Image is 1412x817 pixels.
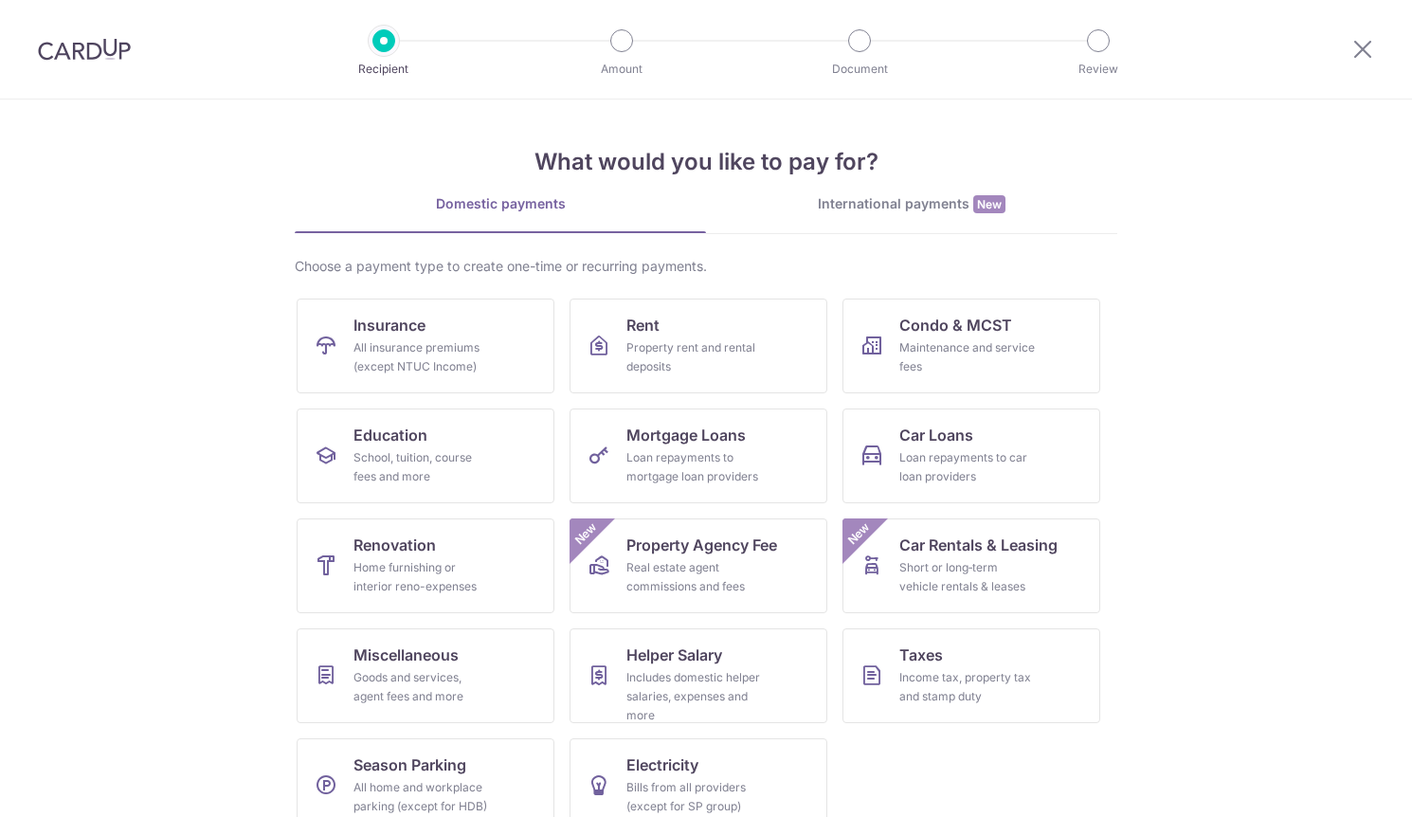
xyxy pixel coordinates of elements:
[353,338,490,376] div: All insurance premiums (except NTUC Income)
[1028,60,1168,79] p: Review
[297,408,554,503] a: EducationSchool, tuition, course fees and more
[899,314,1012,336] span: Condo & MCST
[626,644,722,666] span: Helper Salary
[842,408,1100,503] a: Car LoansLoan repayments to car loan providers
[570,518,827,613] a: Property Agency FeeReal estate agent commissions and feesNew
[626,424,746,446] span: Mortgage Loans
[353,668,490,706] div: Goods and services, agent fees and more
[842,299,1100,393] a: Condo & MCSTMaintenance and service fees
[843,518,875,550] span: New
[353,448,490,486] div: School, tuition, course fees and more
[626,778,763,816] div: Bills from all providers (except for SP group)
[899,338,1036,376] div: Maintenance and service fees
[570,628,827,723] a: Helper SalaryIncludes domestic helper salaries, expenses and more
[899,558,1036,596] div: Short or long‑term vehicle rentals & leases
[626,753,698,776] span: Electricity
[842,628,1100,723] a: TaxesIncome tax, property tax and stamp duty
[789,60,930,79] p: Document
[353,558,490,596] div: Home furnishing or interior reno-expenses
[297,299,554,393] a: InsuranceAll insurance premiums (except NTUC Income)
[626,448,763,486] div: Loan repayments to mortgage loan providers
[899,448,1036,486] div: Loan repayments to car loan providers
[899,424,973,446] span: Car Loans
[626,314,660,336] span: Rent
[626,534,777,556] span: Property Agency Fee
[38,38,131,61] img: CardUp
[626,668,763,725] div: Includes domestic helper salaries, expenses and more
[314,60,454,79] p: Recipient
[295,257,1117,276] div: Choose a payment type to create one-time or recurring payments.
[626,338,763,376] div: Property rent and rental deposits
[899,534,1058,556] span: Car Rentals & Leasing
[552,60,692,79] p: Amount
[626,558,763,596] div: Real estate agent commissions and fees
[842,518,1100,613] a: Car Rentals & LeasingShort or long‑term vehicle rentals & leasesNew
[353,534,436,556] span: Renovation
[353,644,459,666] span: Miscellaneous
[570,518,602,550] span: New
[297,628,554,723] a: MiscellaneousGoods and services, agent fees and more
[570,299,827,393] a: RentProperty rent and rental deposits
[706,194,1117,214] div: International payments
[973,195,1005,213] span: New
[899,668,1036,706] div: Income tax, property tax and stamp duty
[295,145,1117,179] h4: What would you like to pay for?
[570,408,827,503] a: Mortgage LoansLoan repayments to mortgage loan providers
[353,778,490,816] div: All home and workplace parking (except for HDB)
[295,194,706,213] div: Domestic payments
[353,753,466,776] span: Season Parking
[353,424,427,446] span: Education
[899,644,943,666] span: Taxes
[353,314,425,336] span: Insurance
[297,518,554,613] a: RenovationHome furnishing or interior reno-expenses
